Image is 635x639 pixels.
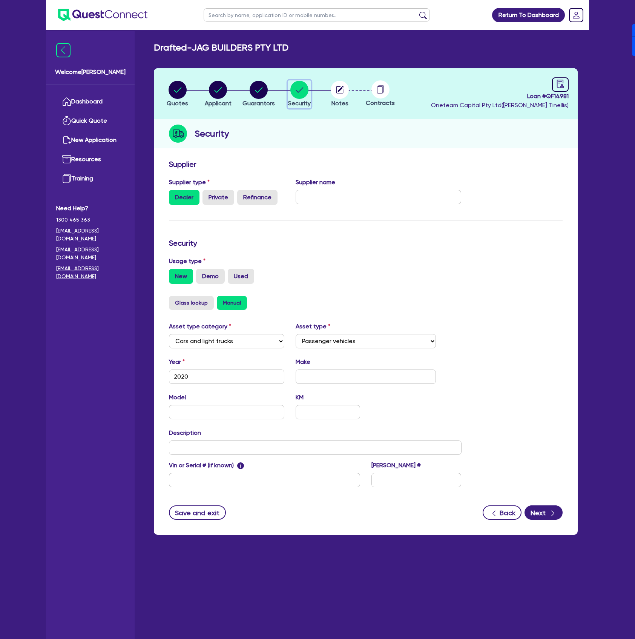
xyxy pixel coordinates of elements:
[288,100,311,107] span: Security
[62,174,71,183] img: training
[169,257,206,266] label: Usage type
[56,169,124,188] a: Training
[56,265,124,280] a: [EMAIL_ADDRESS][DOMAIN_NAME]
[62,155,71,164] img: resources
[296,322,330,331] label: Asset type
[56,216,124,224] span: 1300 465 363
[58,9,147,21] img: quest-connect-logo-blue
[366,99,395,106] span: Contracts
[62,116,71,125] img: quick-quote
[483,505,521,520] button: Back
[56,131,124,150] a: New Application
[242,100,275,107] span: Guarantors
[217,296,247,310] button: Manual
[169,178,210,187] label: Supplier type
[56,150,124,169] a: Resources
[169,393,186,402] label: Model
[56,246,124,262] a: [EMAIL_ADDRESS][DOMAIN_NAME]
[205,100,232,107] span: Applicant
[296,393,304,402] label: KM
[56,92,124,111] a: Dashboard
[331,100,348,107] span: Notes
[431,102,569,109] span: Oneteam Capital Pty Ltd ( [PERSON_NAME] Tinellis )
[195,127,229,140] h2: Security
[204,8,430,22] input: Search by name, application ID or mobile number...
[169,322,231,331] label: Asset type category
[169,461,244,470] label: Vin or Serial # (if known)
[242,80,275,108] button: Guarantors
[196,269,225,284] label: Demo
[204,80,232,108] button: Applicant
[56,111,124,131] a: Quick Quote
[237,190,278,205] label: Refinance
[525,505,563,520] button: Next
[169,505,226,520] button: Save and exit
[552,77,569,92] a: audit
[288,80,311,108] button: Security
[566,5,586,25] a: Dropdown toggle
[169,357,185,366] label: Year
[431,92,569,101] span: Loan # QF14981
[330,80,349,108] button: Notes
[169,269,193,284] label: New
[169,239,563,248] h3: Security
[62,135,71,145] img: new-application
[169,160,563,169] h3: Supplier
[169,296,214,310] button: Glass lookup
[56,204,124,213] span: Need Help?
[296,178,335,187] label: Supplier name
[492,8,565,22] a: Return To Dashboard
[556,80,564,88] span: audit
[154,42,288,53] h2: Drafted - JAG BUILDERS PTY LTD
[56,43,71,57] img: icon-menu-close
[167,100,188,107] span: Quotes
[202,190,234,205] label: Private
[228,269,254,284] label: Used
[296,357,310,366] label: Make
[371,461,421,470] label: [PERSON_NAME] #
[166,80,189,108] button: Quotes
[237,462,244,469] span: i
[56,227,124,243] a: [EMAIL_ADDRESS][DOMAIN_NAME]
[169,428,201,437] label: Description
[169,125,187,143] img: step-icon
[169,190,199,205] label: Dealer
[55,68,126,77] span: Welcome [PERSON_NAME]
